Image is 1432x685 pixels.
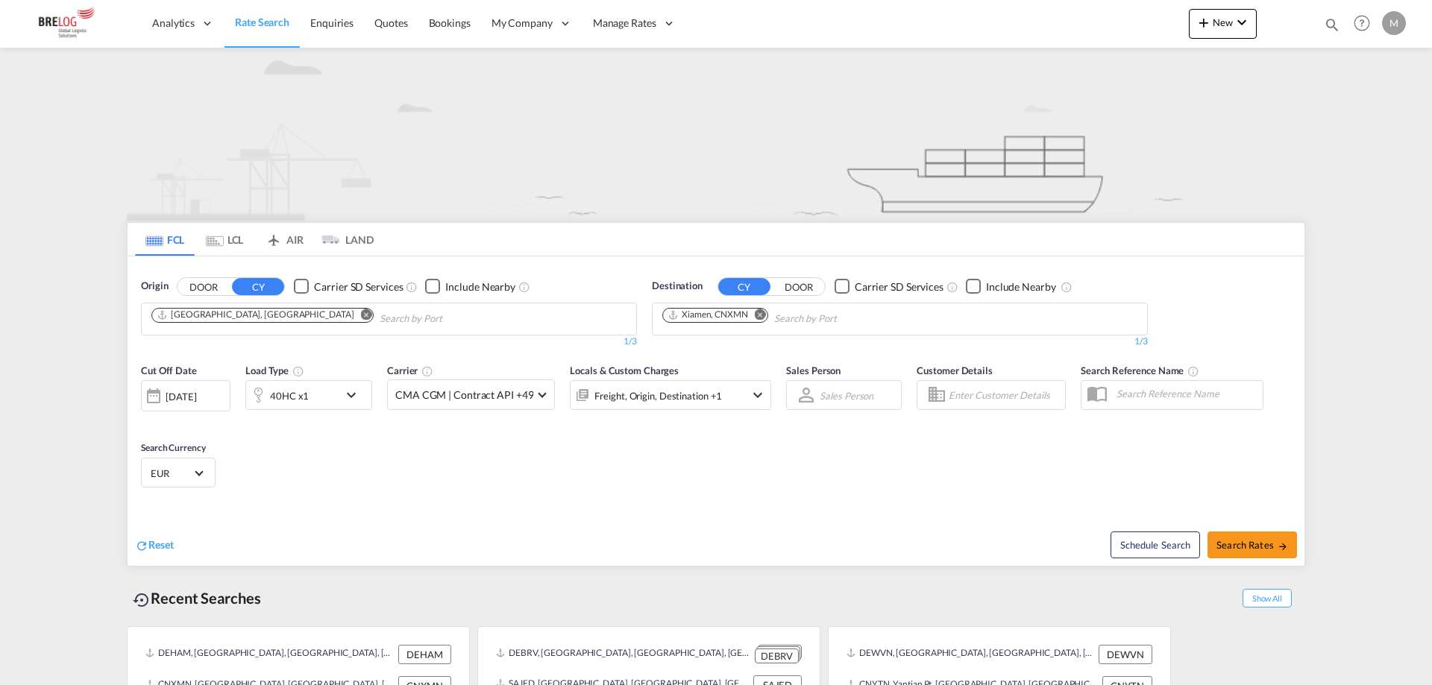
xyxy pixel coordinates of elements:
div: Include Nearby [445,280,515,294]
button: Note: By default Schedule search will only considerorigin ports, destination ports and cut off da... [1111,531,1200,558]
md-icon: Unchecked: Search for CY (Container Yard) services for all selected carriers.Checked : Search for... [406,281,418,293]
div: DEBRV [755,648,799,664]
div: [DATE] [141,380,230,411]
md-icon: Your search will be saved by the below given name [1187,365,1199,377]
button: CY [232,278,284,295]
div: icon-refreshReset [135,537,174,554]
div: 1/3 [141,335,637,348]
md-chips-wrap: Chips container. Use arrow keys to select chips. [149,303,527,331]
div: M [1382,11,1406,35]
div: DEWVN, Wilhelmshaven, Germany, Western Europe, Europe [847,645,1095,664]
span: Cut Off Date [141,364,197,376]
span: Reset [148,538,174,551]
md-icon: Unchecked: Ignores neighbouring ports when fetching rates.Checked : Includes neighbouring ports w... [1061,281,1073,293]
span: Manage Rates [593,16,656,31]
div: 1/3 [652,335,1148,348]
span: Analytics [152,16,195,31]
md-icon: icon-plus 400-fg [1195,13,1213,31]
md-icon: icon-arrow-right [1278,541,1288,552]
span: Rate Search [235,16,289,28]
md-icon: icon-information-outline [292,365,304,377]
div: icon-magnify [1324,16,1340,39]
md-icon: icon-backup-restore [133,591,151,609]
md-datepicker: Select [141,410,152,430]
div: DEHAM, Hamburg, Germany, Western Europe, Europe [145,645,395,664]
span: Bookings [429,16,471,29]
button: Remove [745,309,767,323]
md-icon: Unchecked: Ignores neighbouring ports when fetching rates.Checked : Includes neighbouring ports w... [518,281,530,293]
div: Carrier SD Services [855,280,943,294]
button: Remove [351,309,373,323]
span: EUR [151,467,192,480]
span: Carrier [387,364,433,376]
div: Press delete to remove this chip. [668,309,751,321]
span: Destination [652,279,703,294]
input: Chips input. [774,307,916,331]
div: Xiamen, CNXMN [668,309,748,321]
span: Search Rates [1216,539,1288,551]
md-checkbox: Checkbox No Ink [294,279,403,294]
div: DEHAM [398,645,451,664]
div: Press delete to remove this chip. [157,309,357,321]
md-tab-item: LCL [195,223,254,256]
span: Help [1349,10,1375,36]
span: Enquiries [310,16,354,29]
md-icon: icon-magnify [1324,16,1340,33]
button: DOOR [178,278,230,295]
md-chips-wrap: Chips container. Use arrow keys to select chips. [660,303,922,331]
button: CY [718,278,770,295]
div: [DATE] [166,390,196,403]
md-tab-item: AIR [254,223,314,256]
div: DEBRV, Bremerhaven, Germany, Western Europe, Europe [496,645,751,663]
div: Include Nearby [986,280,1056,294]
span: Customer Details [917,364,992,376]
span: Locals & Custom Charges [570,364,679,376]
span: Sales Person [786,364,841,376]
button: Search Ratesicon-arrow-right [1208,531,1297,558]
md-icon: The selected Trucker/Carrierwill be displayed in the rate results If the rates are from another f... [421,365,433,377]
md-select: Sales Person [818,385,875,406]
div: Help [1349,10,1382,37]
img: new-FCL.png [127,48,1305,221]
input: Search Reference Name [1109,382,1263,405]
div: Recent Searches [127,581,267,615]
span: Load Type [245,364,304,376]
div: Carrier SD Services [314,280,403,294]
md-icon: Unchecked: Search for CY (Container Yard) services for all selected carriers.Checked : Search for... [946,281,958,293]
input: Enter Customer Details [949,384,1061,406]
span: Search Reference Name [1081,364,1199,376]
md-icon: icon-chevron-down [1233,13,1251,31]
span: Search Currency [141,442,206,453]
span: Origin [141,279,168,294]
md-checkbox: Checkbox No Ink [425,279,515,294]
span: New [1195,16,1251,28]
div: Hamburg, DEHAM [157,309,354,321]
md-checkbox: Checkbox No Ink [966,279,1056,294]
md-icon: icon-chevron-down [342,386,368,404]
md-tab-item: LAND [314,223,374,256]
span: Quotes [374,16,407,29]
div: OriginDOOR CY Checkbox No InkUnchecked: Search for CY (Container Yard) services for all selected ... [128,256,1304,566]
span: My Company [492,16,553,31]
md-icon: icon-chevron-down [749,386,767,404]
div: Freight Origin Destination Factory Stuffingicon-chevron-down [570,380,771,410]
div: Freight Origin Destination Factory Stuffing [594,385,722,406]
md-icon: icon-refresh [135,539,148,552]
md-select: Select Currency: € EUREuro [149,462,207,484]
span: Show All [1243,589,1292,607]
div: 40HC x1 [270,385,309,406]
div: 40HC x1icon-chevron-down [245,380,372,410]
img: daae70a0ee2511ecb27c1fb462fa6191.png [22,7,123,40]
button: icon-plus 400-fgNewicon-chevron-down [1189,9,1257,39]
md-checkbox: Checkbox No Ink [835,279,943,294]
div: DEWVN [1099,645,1152,664]
button: DOOR [773,278,825,295]
md-tab-item: FCL [135,223,195,256]
md-icon: icon-airplane [265,231,283,242]
span: CMA CGM | Contract API +49 [395,388,533,403]
input: Chips input. [380,307,521,331]
md-pagination-wrapper: Use the left and right arrow keys to navigate between tabs [135,223,374,256]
